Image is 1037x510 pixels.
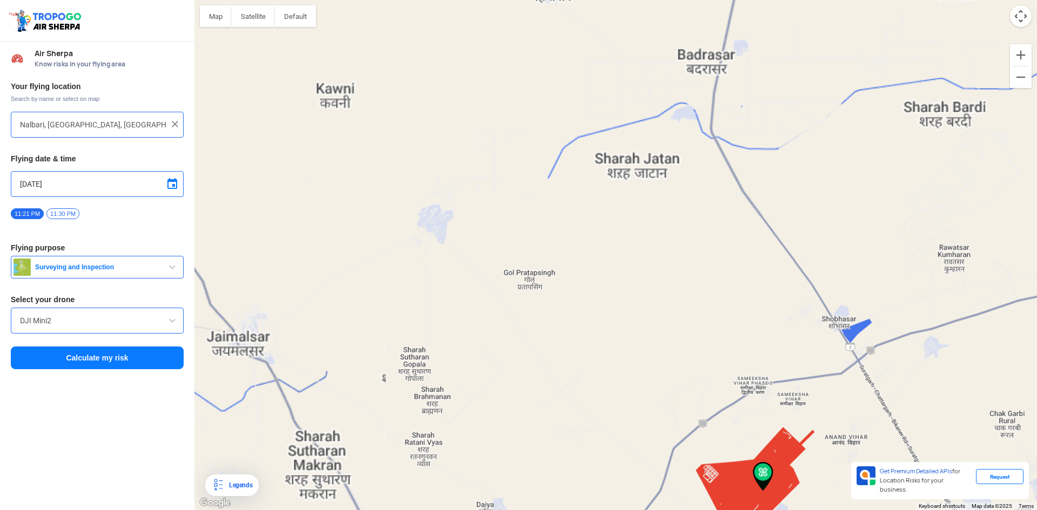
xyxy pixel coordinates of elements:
[11,346,184,369] button: Calculate my risk
[11,52,24,65] img: Risk Scores
[35,49,184,58] span: Air Sherpa
[976,469,1023,484] div: Request
[11,208,44,219] span: 11:21 PM
[1019,503,1034,509] a: Terms
[972,503,1012,509] span: Map data ©2025
[880,467,952,475] span: Get Premium Detailed APIs
[225,479,252,492] div: Legends
[857,466,876,485] img: Premium APIs
[35,60,184,69] span: Know risks in your flying area
[11,83,184,90] h3: Your flying location
[31,263,166,271] span: Surveying and Inspection
[20,314,174,327] input: Search by name or Brand
[11,155,184,162] h3: Flying date & time
[11,244,184,251] h3: Flying purpose
[200,5,232,27] button: Show street map
[14,259,31,276] img: survey.png
[919,502,965,510] button: Keyboard shortcuts
[11,94,184,103] span: Search by name or select on map
[212,479,225,492] img: Legends
[20,118,166,131] input: Search your flying location
[20,178,174,191] input: Select Date
[11,256,184,278] button: Surveying and Inspection
[1010,5,1032,27] button: Map camera controls
[876,466,976,495] div: for Location Risks for your business.
[1010,66,1032,88] button: Zoom out
[11,296,184,303] h3: Select your drone
[170,119,180,130] img: ic_close.png
[197,496,233,510] img: Google
[46,208,79,219] span: 11:30 PM
[8,8,85,33] img: ic_tgdronemaps.svg
[197,496,233,510] a: Open this area in Google Maps (opens a new window)
[1010,44,1032,66] button: Zoom in
[232,5,275,27] button: Show satellite imagery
